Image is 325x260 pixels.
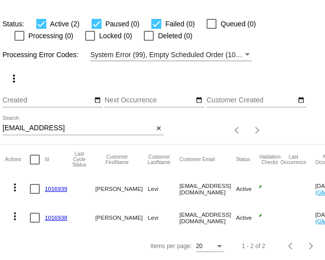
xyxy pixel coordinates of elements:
mat-icon: more_vert [8,73,20,85]
input: Search [2,124,153,132]
span: Active [236,214,252,221]
button: Change sorting for CustomerLastName [148,154,171,165]
mat-icon: more_vert [9,210,21,222]
mat-icon: date_range [196,96,203,104]
input: Next Occurrence [105,96,194,104]
button: Next page [247,120,267,140]
mat-icon: date_range [94,96,101,104]
button: Change sorting for LastProcessingCycleId [72,151,86,168]
span: Paused (0) [106,18,139,30]
mat-cell: Levi [148,203,180,232]
span: Processing (0) [28,30,73,42]
mat-cell: [PERSON_NAME] [95,174,147,203]
span: Failed (0) [165,18,195,30]
mat-header-cell: Actions [5,145,30,174]
span: 20 [196,243,203,250]
a: 1016939 [45,185,67,192]
span: Status: [2,20,24,28]
input: Customer Created [207,96,296,104]
mat-select: Items per page: [196,243,224,250]
button: Clear [153,123,164,134]
button: Change sorting for CustomerEmail [179,157,215,163]
div: Items per page: [150,243,192,250]
button: Change sorting for Id [45,157,49,163]
button: Previous page [281,236,301,256]
mat-cell: [PERSON_NAME] [95,203,147,232]
input: Created [2,96,92,104]
button: Change sorting for Status [236,157,250,163]
span: Locked (0) [99,30,132,42]
button: Change sorting for CustomerFirstName [95,154,138,165]
span: Active (2) [50,18,80,30]
mat-icon: more_vert [9,181,21,193]
a: 1016938 [45,214,67,221]
span: Queued (0) [220,18,256,30]
button: Previous page [227,120,247,140]
mat-header-cell: Validation Checks [259,145,281,174]
span: Active [236,185,252,192]
mat-select: Filter by Processing Error Codes [91,49,252,61]
mat-cell: Levi [148,174,180,203]
mat-cell: [EMAIL_ADDRESS][DOMAIN_NAME] [179,203,236,232]
div: 1 - 2 of 2 [242,243,265,250]
span: Deleted (0) [158,30,192,42]
mat-icon: date_range [298,96,305,104]
span: Processing Error Codes: [2,51,79,59]
mat-cell: [EMAIL_ADDRESS][DOMAIN_NAME] [179,174,236,203]
mat-icon: close [155,125,162,133]
button: Change sorting for LastOccurrenceUtc [281,154,307,165]
button: Next page [301,236,321,256]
